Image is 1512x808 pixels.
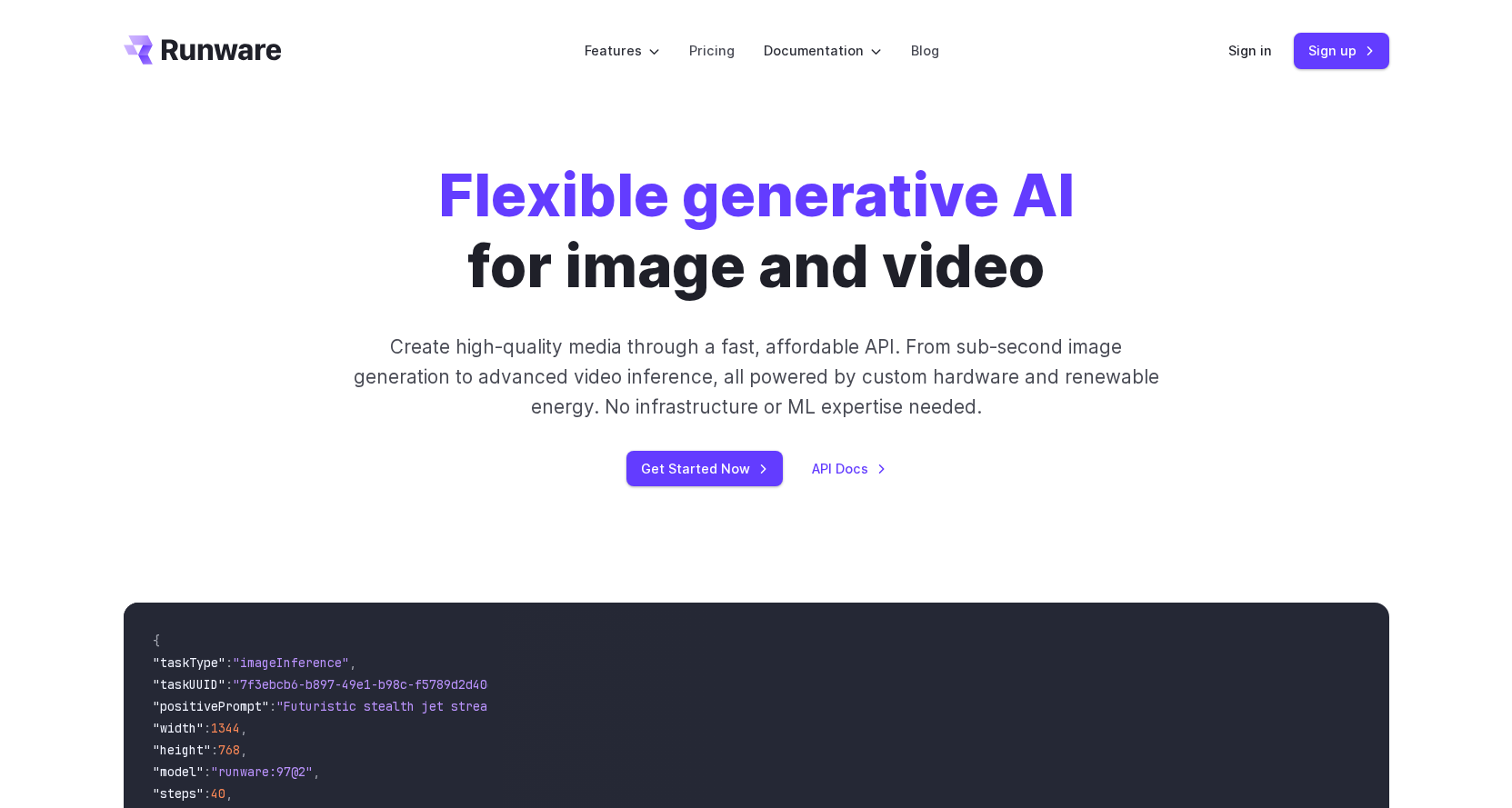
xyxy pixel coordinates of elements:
span: "height" [153,742,211,758]
span: "Futuristic stealth jet streaking through a neon-lit cityscape with glowing purple exhaust" [276,698,938,714]
span: : [204,785,211,802]
span: "positivePrompt" [153,698,269,714]
span: "taskType" [153,654,225,671]
span: "7f3ebcb6-b897-49e1-b98c-f5789d2d40d7" [233,676,509,693]
span: : [204,720,211,736]
span: , [240,720,247,736]
span: "model" [153,763,204,780]
span: "steps" [153,785,204,802]
label: Documentation [764,40,882,61]
span: , [313,763,320,780]
a: Sign in [1228,40,1272,61]
span: : [211,742,218,758]
span: 768 [218,742,240,758]
a: Blog [911,40,939,61]
a: Go to / [124,35,282,65]
span: , [349,654,356,671]
span: : [204,763,211,780]
span: : [225,676,233,693]
span: , [240,742,247,758]
span: 40 [211,785,225,802]
label: Features [585,40,660,61]
span: { [153,633,160,649]
a: API Docs [812,458,886,479]
span: "imageInference" [233,654,349,671]
strong: Flexible generative AI [438,159,1075,231]
span: : [225,654,233,671]
span: : [269,698,276,714]
p: Create high-quality media through a fast, affordable API. From sub-second image generation to adv... [351,332,1161,423]
span: , [225,785,233,802]
span: "taskUUID" [153,676,225,693]
span: 1344 [211,720,240,736]
a: Pricing [689,40,735,61]
a: Sign up [1294,33,1389,68]
span: "runware:97@2" [211,763,313,780]
span: "width" [153,720,204,736]
a: Get Started Now [626,451,783,486]
h1: for image and video [438,160,1075,303]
